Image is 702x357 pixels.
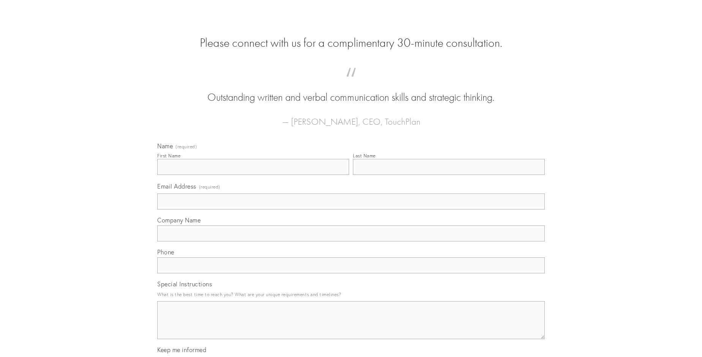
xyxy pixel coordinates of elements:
div: First Name [157,153,180,159]
span: Special Instructions [157,280,212,288]
span: Name [157,142,173,150]
p: What is the best time to reach you? What are your unique requirements and timelines? [157,289,545,300]
span: Company Name [157,216,201,224]
figcaption: — [PERSON_NAME], CEO, TouchPlan [169,105,533,129]
span: Keep me informed [157,346,206,354]
span: (required) [175,144,197,149]
span: “ [169,75,533,90]
blockquote: Outstanding written and verbal communication skills and strategic thinking. [169,75,533,105]
span: (required) [199,182,220,192]
div: Last Name [353,153,376,159]
h2: Please connect with us for a complimentary 30-minute consultation. [157,36,545,50]
span: Phone [157,248,174,256]
span: Email Address [157,182,196,190]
